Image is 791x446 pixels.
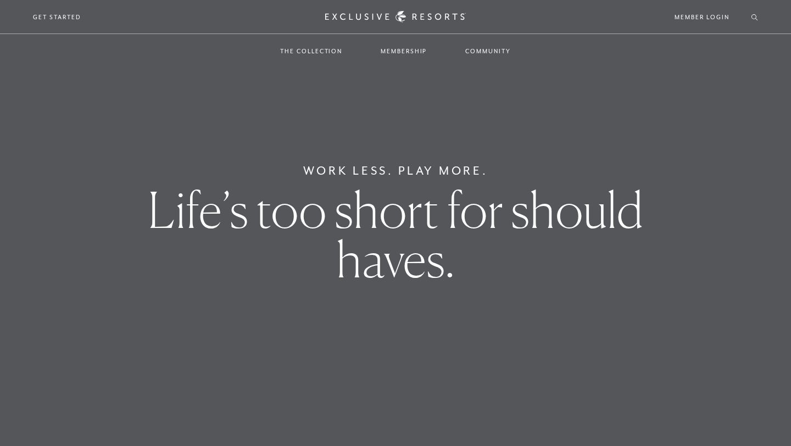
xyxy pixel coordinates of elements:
a: Get Started [33,12,81,22]
a: Membership [370,35,438,67]
a: Community [454,35,521,67]
a: Member Login [675,12,729,22]
h6: Work Less. Play More. [303,162,488,180]
a: The Collection [269,35,353,67]
h1: Life’s too short for should haves. [138,185,653,284]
